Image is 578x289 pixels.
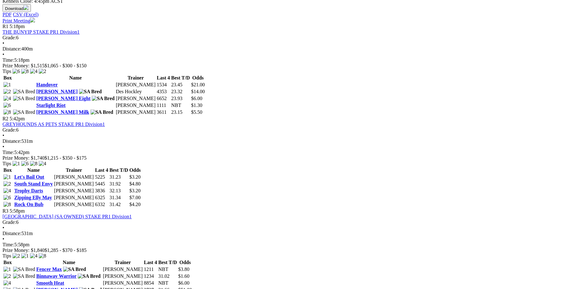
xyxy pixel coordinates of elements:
[45,248,87,253] span: $1,285 - $370 - $185
[3,273,11,279] img: 2
[115,102,156,108] td: [PERSON_NAME]
[14,167,53,173] th: Name
[3,103,11,108] img: 6
[2,4,31,12] button: Download
[171,82,190,88] td: 23.45
[144,273,157,279] td: 1234
[2,24,8,29] span: R1
[156,82,170,88] td: 1534
[2,231,21,236] span: Distance:
[2,208,8,214] span: R3
[54,181,94,187] td: [PERSON_NAME]
[21,253,29,259] img: 1
[109,201,129,208] td: 31.42
[14,181,53,186] a: South Stand Envy
[109,195,129,201] td: 31.34
[2,133,4,138] span: •
[39,161,46,166] img: 4
[3,202,11,207] img: 8
[129,188,140,193] span: $3.20
[45,63,87,68] span: $1,065 - $300 - $150
[2,161,11,166] span: Tips
[54,195,94,201] td: [PERSON_NAME]
[54,167,94,173] th: Trainer
[95,201,108,208] td: 6332
[191,89,205,94] span: $14.00
[13,109,35,115] img: SA Bred
[2,41,4,46] span: •
[144,259,157,266] th: Last 4
[156,109,170,115] td: 3611
[36,259,102,266] th: Name
[36,273,76,279] a: Binnaway Warrior
[79,89,102,94] img: SA Bred
[191,82,205,87] span: $21.00
[39,69,46,74] img: 2
[109,181,129,187] td: 31.92
[115,89,156,95] td: Des Hockley
[2,116,8,121] span: R2
[158,259,177,266] th: Best T/D
[3,280,11,286] img: 4
[95,181,108,187] td: 5445
[3,75,12,80] span: Box
[91,109,113,115] img: SA Bred
[129,167,141,173] th: Odds
[54,201,94,208] td: [PERSON_NAME]
[2,12,12,17] a: PDF
[36,267,62,272] a: Fencer Max
[129,195,140,200] span: $7.00
[14,195,52,200] a: Zipping Elly May
[109,188,129,194] td: 32.13
[14,202,43,207] a: Rock On Bub
[2,18,35,23] a: Print Meeting
[23,5,28,10] img: download.svg
[2,127,576,133] div: 6
[2,46,21,51] span: Distance:
[3,267,11,272] img: 1
[103,273,143,279] td: [PERSON_NAME]
[2,63,576,69] div: Prize Money: $1,515
[2,35,16,40] span: Grade:
[129,181,140,186] span: $4.80
[12,161,20,166] img: 1
[10,24,25,29] span: 5:18pm
[103,259,143,266] th: Trainer
[13,96,35,101] img: SA Bred
[191,96,202,101] span: $6.00
[3,96,11,101] img: 4
[2,127,16,132] span: Grade:
[2,52,4,57] span: •
[178,273,189,279] span: $1.60
[14,188,43,193] a: Trophy Darts
[2,253,11,258] span: Tips
[3,188,11,194] img: 4
[129,202,140,207] span: $4.20
[2,46,576,52] div: 400m
[36,280,64,286] a: Smooth Heat
[2,248,576,253] div: Prize Money: $1,840
[2,138,576,144] div: 531m
[95,188,108,194] td: 3836
[36,109,89,115] a: [PERSON_NAME] Milk
[156,89,170,95] td: 4353
[12,69,20,74] img: 6
[2,122,105,127] a: GREYHOUNDS AS PETS STAKE PR1 Division1
[2,219,16,225] span: Grade:
[30,161,37,166] img: 8
[103,266,143,272] td: [PERSON_NAME]
[63,267,86,272] img: SA Bred
[2,242,576,248] div: 5:58pm
[30,253,37,259] img: 4
[12,253,20,259] img: 2
[2,242,14,247] span: Time:
[13,267,35,272] img: SA Bred
[36,82,57,87] a: Handover
[158,273,177,279] td: 31.02
[156,102,170,108] td: 1111
[2,12,576,17] div: Download
[2,57,576,63] div: 5:18pm
[171,89,190,95] td: 23.32
[21,161,29,166] img: 6
[2,144,4,149] span: •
